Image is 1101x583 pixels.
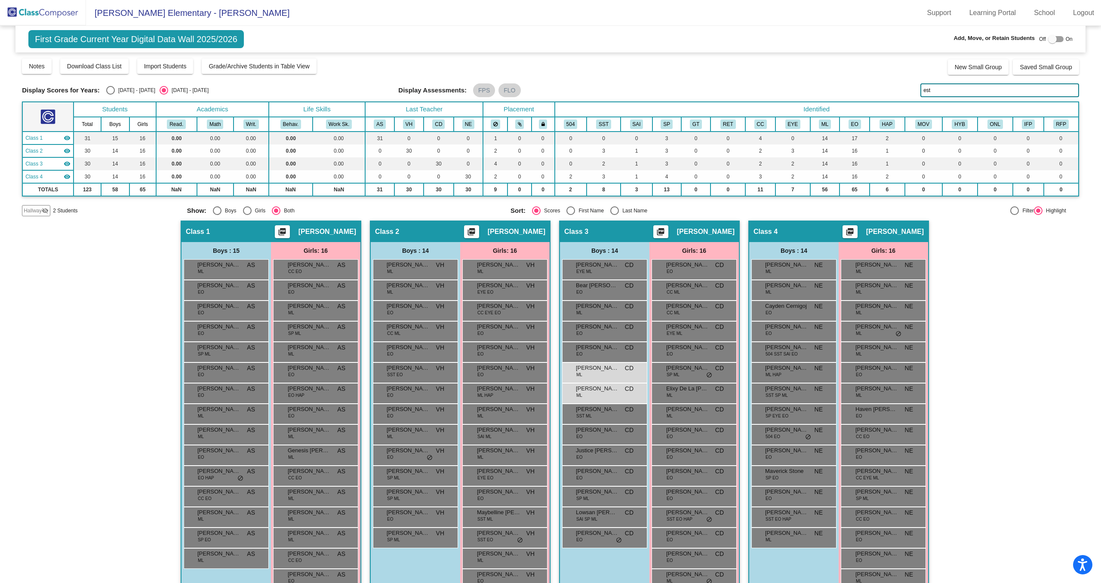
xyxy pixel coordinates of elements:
[652,117,681,132] th: Speech
[365,117,394,132] th: Ana Silva
[129,117,156,132] th: Girls
[454,170,483,183] td: 30
[690,120,702,129] button: GT
[424,183,454,196] td: 30
[661,120,673,129] button: SP
[681,144,710,157] td: 0
[720,120,736,129] button: RET
[483,157,507,170] td: 4
[156,144,197,157] td: 0.00
[507,117,531,132] th: Keep with students
[621,157,652,170] td: 1
[74,157,101,170] td: 30
[28,30,244,48] span: First Grade Current Year Digital Data Wall 2025/2026
[870,170,905,183] td: 2
[532,183,555,196] td: 0
[1044,117,1079,132] th: Reclassified Fluent English Proficient
[840,117,870,132] th: English Only, IFEP, LFEP
[271,242,360,259] div: Girls: 16
[1013,144,1044,157] td: 0
[749,242,839,259] div: Boys : 14
[454,117,483,132] th: Nancy Espana
[101,132,129,144] td: 15
[101,157,129,170] td: 14
[101,183,129,196] td: 58
[942,157,978,170] td: 0
[394,183,424,196] td: 30
[74,183,101,196] td: 123
[424,132,454,144] td: 0
[60,58,129,74] button: Download Class List
[22,132,74,144] td: Ana Silva - No Class Name
[101,144,129,157] td: 14
[905,170,942,183] td: 0
[507,183,531,196] td: 0
[22,183,74,196] td: TOTALS
[101,170,129,183] td: 14
[1044,157,1079,170] td: 0
[905,157,942,170] td: 0
[555,102,1079,117] th: Identified
[840,157,870,170] td: 16
[810,144,840,157] td: 14
[1044,183,1079,196] td: 0
[74,132,101,144] td: 31
[64,135,71,141] mat-icon: visibility
[22,58,52,74] button: Notes
[555,183,587,196] td: 2
[1020,64,1072,71] span: Saved Small Group
[652,144,681,157] td: 3
[621,117,652,132] th: Specialized Academic Instruction
[22,170,74,183] td: Nancy Espana - No Class Name
[840,132,870,144] td: 17
[209,63,310,70] span: Grade/Archive Students in Table View
[1066,35,1073,43] span: On
[555,144,587,157] td: 0
[866,227,924,236] span: [PERSON_NAME]
[942,132,978,144] td: 0
[25,173,43,181] span: Class 4
[587,144,621,157] td: 3
[745,157,775,170] td: 2
[541,207,560,215] div: Scores
[955,64,1002,71] span: New Small Group
[365,144,394,157] td: 0
[920,6,958,20] a: Support
[511,206,827,215] mat-radio-group: Select an option
[187,207,206,215] span: Show:
[337,261,345,270] span: AS
[186,227,210,236] span: Class 1
[560,242,649,259] div: Boys : 14
[394,117,424,132] th: Viridiana Hernandez
[387,261,430,269] span: [PERSON_NAME]
[187,206,504,215] mat-radio-group: Select an option
[745,144,775,157] td: 2
[1043,207,1066,215] div: Highlight
[978,132,1013,144] td: 0
[843,225,858,238] button: Print Students Details
[621,132,652,144] td: 0
[74,117,101,132] th: Total
[129,170,156,183] td: 16
[374,120,386,129] button: AS
[22,144,74,157] td: Viridiana Hernandez - No Class Name
[313,144,366,157] td: 0.00
[653,225,668,238] button: Print Students Details
[167,120,186,129] button: Read.
[394,170,424,183] td: 0
[221,207,237,215] div: Boys
[1013,170,1044,183] td: 0
[652,183,681,196] td: 13
[1027,6,1062,20] a: School
[74,102,156,117] th: Students
[277,227,287,239] mat-icon: picture_as_pdf
[365,170,394,183] td: 0
[596,120,611,129] button: SST
[532,157,555,170] td: 0
[810,117,840,132] th: Multilingual Learner (EL)
[129,157,156,170] td: 16
[587,157,621,170] td: 2
[156,183,197,196] td: NaN
[156,157,197,170] td: 0.00
[74,144,101,157] td: 30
